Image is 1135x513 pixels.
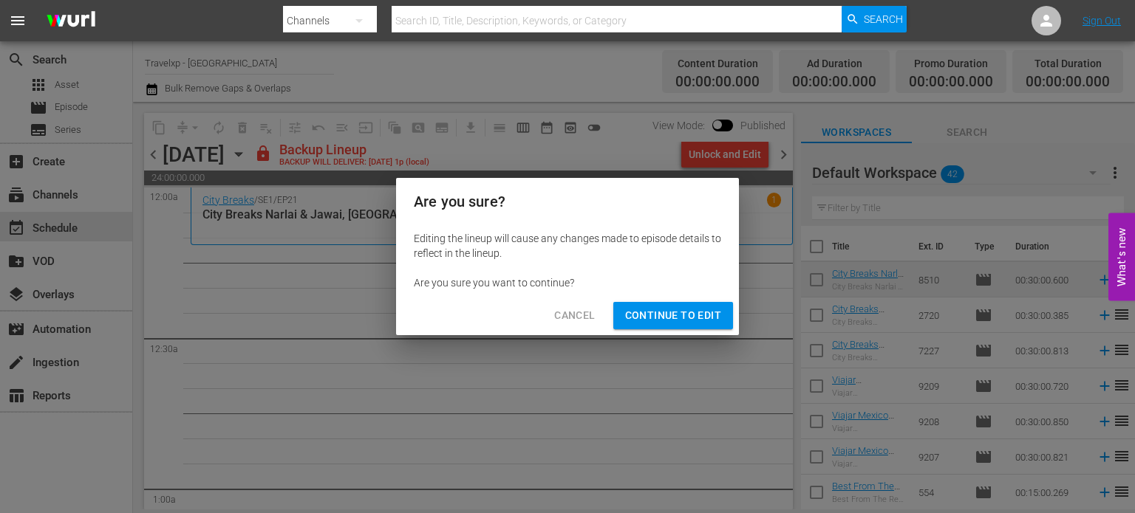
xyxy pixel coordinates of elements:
span: menu [9,12,27,30]
h2: Are you sure? [414,190,721,213]
span: Search [864,6,903,32]
button: Open Feedback Widget [1108,213,1135,300]
img: ans4CAIJ8jUAAAAAAAAAAAAAAAAAAAAAAAAgQb4GAAAAAAAAAAAAAAAAAAAAAAAAJMjXAAAAAAAAAAAAAAAAAAAAAAAAgAT5G... [35,4,106,38]
div: Editing the lineup will cause any changes made to episode details to reflect in the lineup. [414,231,721,261]
a: Sign Out [1083,15,1121,27]
button: Cancel [542,302,607,329]
button: Continue to Edit [613,302,733,329]
div: Are you sure you want to continue? [414,275,721,290]
span: Cancel [554,306,595,325]
span: Continue to Edit [625,306,721,325]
